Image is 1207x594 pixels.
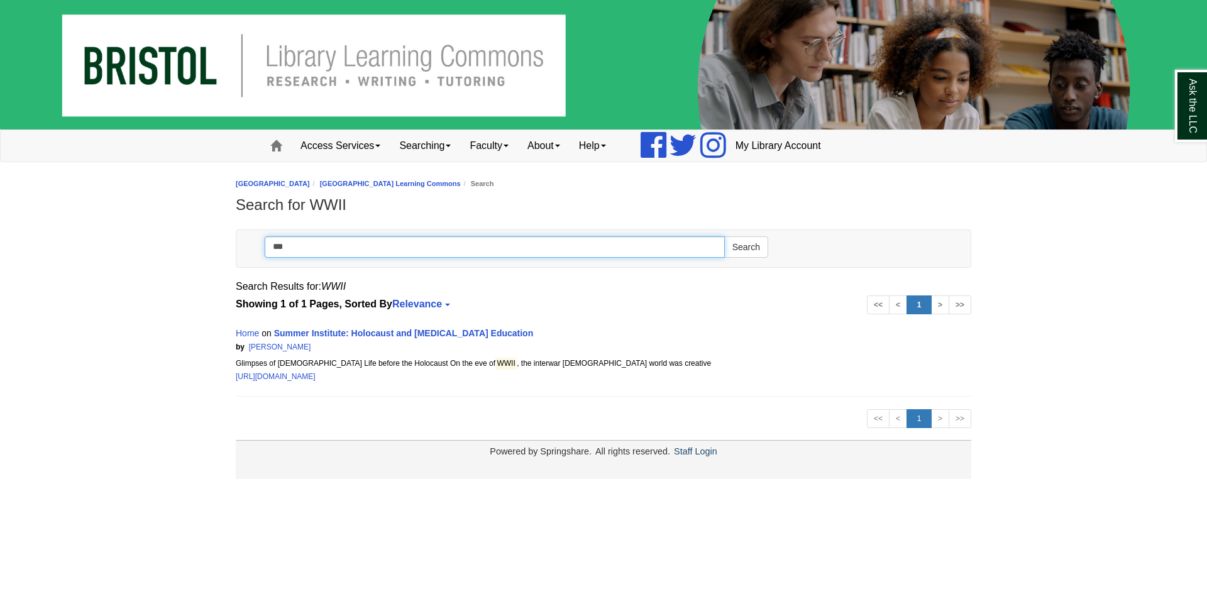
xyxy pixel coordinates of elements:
[907,295,932,314] a: 1
[461,178,494,190] li: Search
[867,409,971,428] ul: Search Pagination
[949,409,971,428] a: >>
[262,328,272,338] span: on
[236,328,259,338] a: Home
[236,357,971,370] div: Glimpses of [DEMOGRAPHIC_DATA] Life before the Holocaust On the eve of , the interwar [DEMOGRAPHI...
[931,295,949,314] a: >
[249,343,311,351] a: [PERSON_NAME]
[867,409,890,428] a: <<
[291,130,390,162] a: Access Services
[570,130,615,162] a: Help
[867,295,890,314] a: <<
[518,130,570,162] a: About
[236,372,316,381] a: [URL][DOMAIN_NAME]
[726,130,830,162] a: My Library Account
[392,299,448,309] a: Relevance
[495,358,517,370] mark: WWII
[949,295,971,314] a: >>
[236,178,971,190] nav: breadcrumb
[236,278,971,295] div: Search Results for:
[274,328,534,338] a: Summer Institute: Holocaust and [MEDICAL_DATA] Education
[313,343,321,351] span: |
[867,295,971,314] ul: Search Pagination
[390,130,460,162] a: Searching
[488,446,593,456] div: Powered by Springshare.
[907,409,932,428] a: 1
[674,446,717,456] a: Staff Login
[236,343,245,351] span: by
[593,446,672,456] div: All rights reserved.
[889,409,907,428] a: <
[236,295,971,313] strong: Showing 1 of 1 Pages, Sorted By
[460,130,518,162] a: Faculty
[320,180,461,187] a: [GEOGRAPHIC_DATA] Learning Commons
[931,409,949,428] a: >
[889,295,907,314] a: <
[321,281,346,292] em: WWII
[323,343,372,351] span: Search Score
[236,196,971,214] h1: Search for WWII
[236,180,310,187] a: [GEOGRAPHIC_DATA]
[313,343,387,351] span: 2.61
[724,236,768,258] button: Search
